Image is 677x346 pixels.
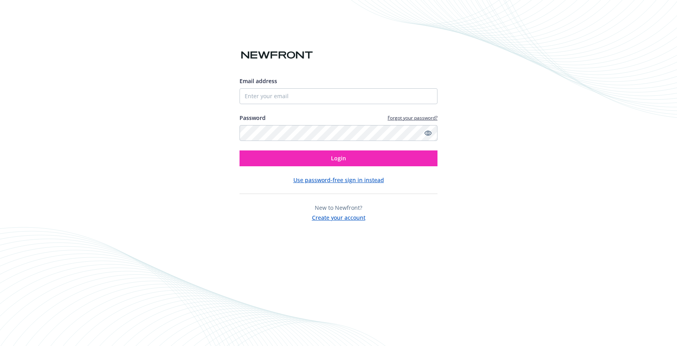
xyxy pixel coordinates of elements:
span: Email address [240,77,277,85]
a: Show password [423,128,433,138]
button: Use password-free sign in instead [293,176,384,184]
span: New to Newfront? [315,204,362,211]
input: Enter your password [240,125,437,141]
a: Forgot your password? [388,114,437,121]
label: Password [240,114,266,122]
img: Newfront logo [240,48,314,62]
button: Login [240,150,437,166]
button: Create your account [312,212,365,222]
input: Enter your email [240,88,437,104]
span: Login [331,154,346,162]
